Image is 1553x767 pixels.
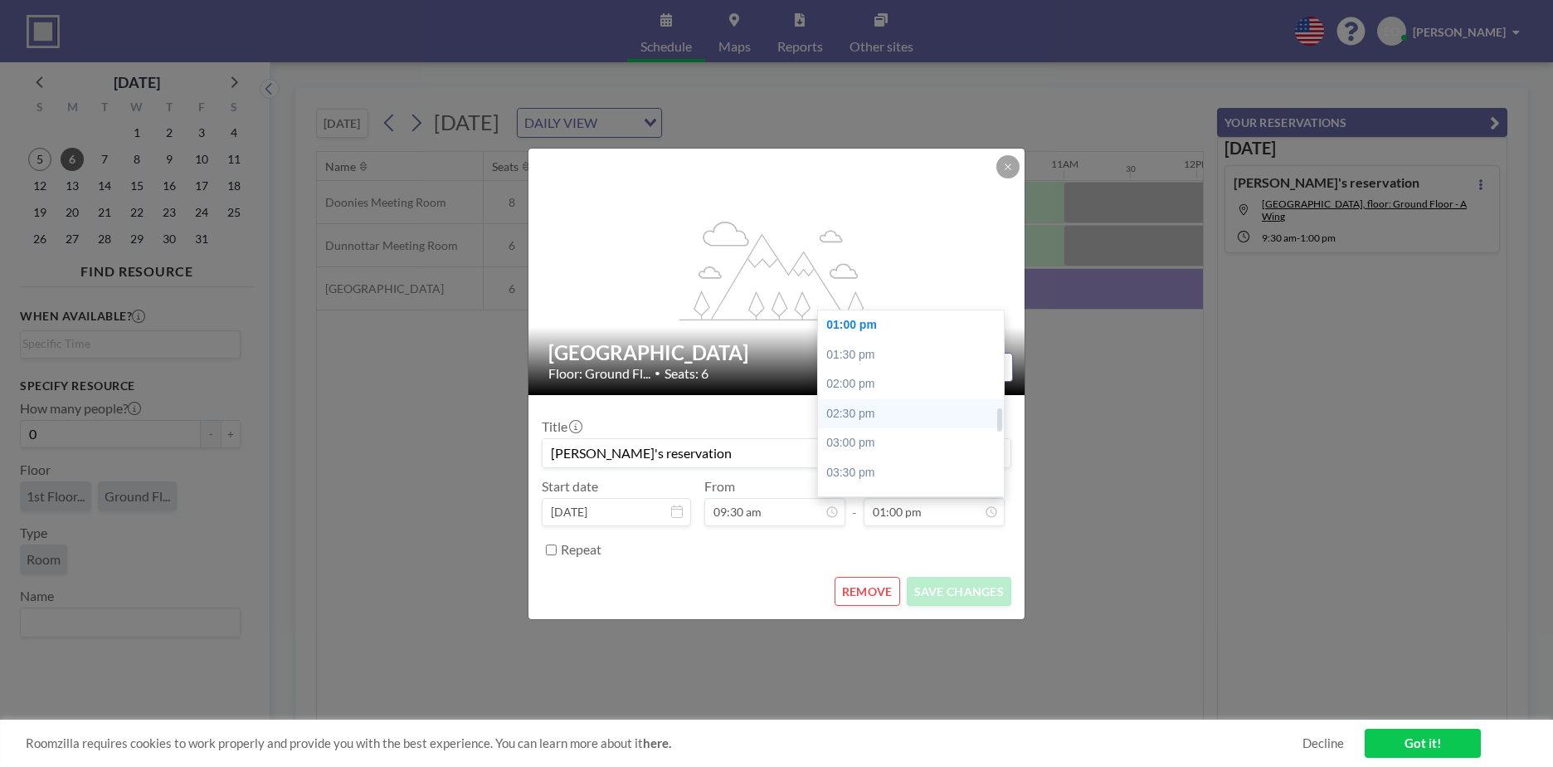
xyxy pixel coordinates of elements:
[818,310,1012,340] div: 01:00 pm
[548,340,1006,365] h2: [GEOGRAPHIC_DATA]
[1302,735,1344,751] a: Decline
[704,478,735,495] label: From
[26,735,1302,751] span: Roomzilla requires cookies to work properly and provide you with the best experience. You can lea...
[907,577,1011,606] button: SAVE CHANGES
[818,458,1012,488] div: 03:30 pm
[655,367,660,379] span: •
[818,488,1012,518] div: 04:00 pm
[1365,729,1481,758] a: Got it!
[542,478,598,495] label: Start date
[561,541,601,558] label: Repeat
[835,577,900,606] button: REMOVE
[818,428,1012,458] div: 03:00 pm
[818,369,1012,399] div: 02:00 pm
[818,399,1012,429] div: 02:30 pm
[643,735,671,750] a: here.
[679,220,875,320] g: flex-grow: 1.2;
[852,484,857,520] span: -
[542,418,581,435] label: Title
[665,365,708,382] span: Seats: 6
[548,365,650,382] span: Floor: Ground Fl...
[543,439,1010,467] input: (No title)
[818,340,1012,370] div: 01:30 pm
